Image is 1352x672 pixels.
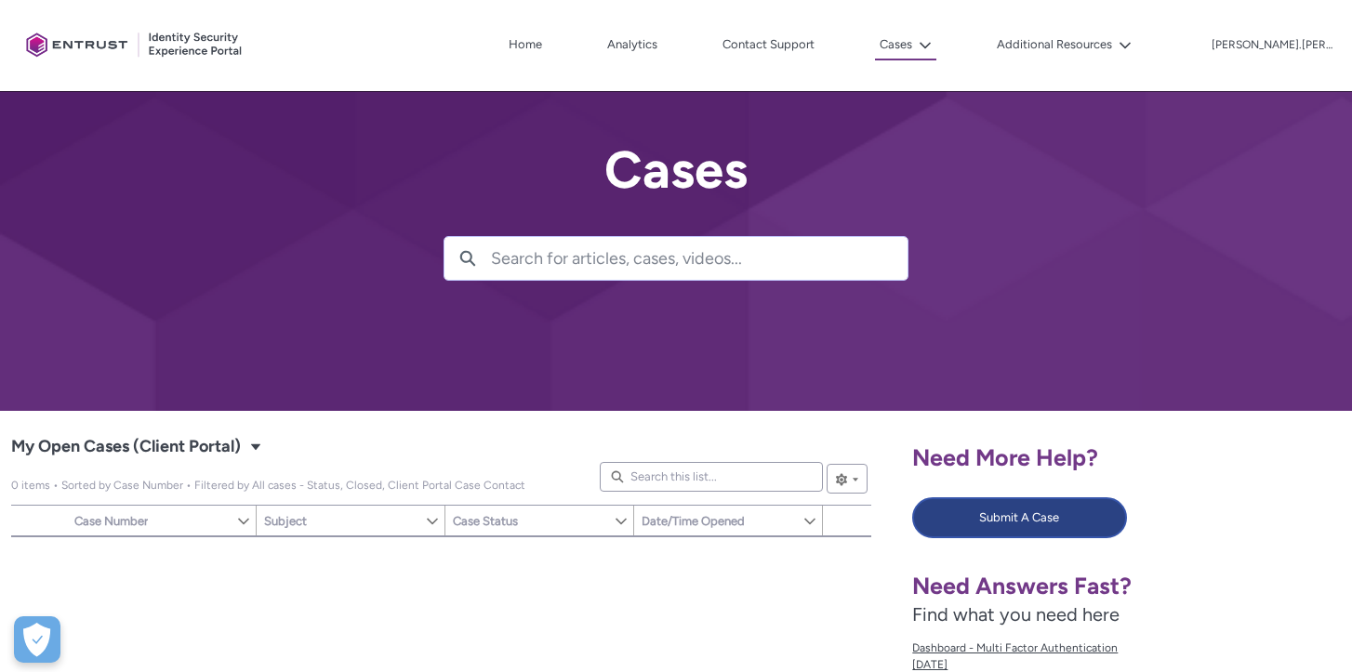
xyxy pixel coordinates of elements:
[992,31,1136,59] button: Additional Resources
[245,435,267,457] button: Select a List View: Cases
[444,237,491,280] button: Search
[445,506,614,535] a: Case Status
[444,141,908,199] h2: Cases
[1212,39,1332,52] p: [PERSON_NAME].[PERSON_NAME]
[912,603,1120,626] span: Find what you need here
[912,639,1212,656] span: Dashboard - Multi Factor Authentication
[718,31,819,59] a: Contact Support
[912,497,1126,538] button: Submit A Case
[827,464,868,494] button: List View Controls
[11,432,241,462] span: My Open Cases (Client Portal)
[67,506,236,535] a: Case Number
[634,506,802,535] a: Date/Time Opened
[11,536,871,537] table: My Open Cases (Client Portal)
[912,443,1098,471] span: Need More Help?
[912,572,1212,600] h1: Need Answers Fast?
[1211,34,1333,53] button: User Profile hannah.whelan
[912,658,948,671] lightning-formatted-date-time: [DATE]
[603,31,662,59] a: Analytics, opens in new tab
[257,506,425,535] a: Subject
[14,616,60,663] div: Cookie Preferences
[504,31,547,59] a: Home
[11,479,525,492] span: My Open Cases (Client Portal)
[491,237,908,280] input: Search for articles, cases, videos...
[14,616,60,663] button: Open Preferences
[600,462,823,492] input: Search this list...
[74,514,148,528] span: Case Number
[875,31,936,60] button: Cases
